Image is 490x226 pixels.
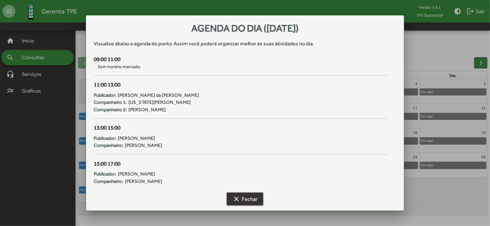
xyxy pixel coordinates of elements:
[125,142,162,149] span: [PERSON_NAME]
[94,142,123,149] strong: Companheiro:
[94,170,116,178] strong: Publicador:
[94,178,123,185] strong: Companheiro:
[94,135,116,142] strong: Publicador:
[227,193,263,205] button: Fechar
[94,55,389,64] div: 09:00 11:00
[94,81,389,89] div: 11:00 13:00
[94,92,116,99] strong: Publicador:
[118,135,155,142] span: [PERSON_NAME]
[94,160,389,168] div: 15:00 17:00
[94,40,396,48] div: Visualize abaixo a agenda do ponto . Assim você poderá organizar melhor as suas atividades no dia.
[191,23,299,34] span: Agenda do dia ([DATE])
[128,106,166,113] span: [PERSON_NAME]
[94,63,389,70] span: Sem horário marcado.
[125,178,162,185] span: [PERSON_NAME]
[94,106,127,113] strong: Companheiro 2:
[128,99,191,106] span: [US_STATE][PERSON_NAME]
[118,170,155,178] span: [PERSON_NAME]
[118,92,199,99] span: [PERSON_NAME] da [PERSON_NAME]
[94,124,389,132] div: 13:00 15:00
[232,193,258,205] span: Fechar
[94,99,127,106] strong: Companheiro 1:
[232,195,240,203] mat-icon: clear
